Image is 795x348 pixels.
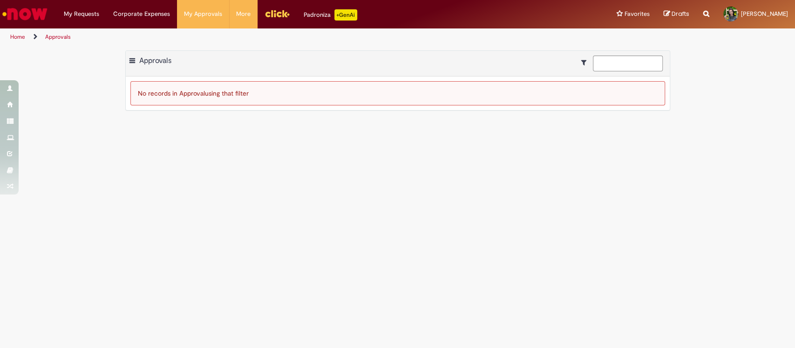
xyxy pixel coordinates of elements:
span: Favorites [625,9,650,19]
a: Home [10,33,25,41]
span: using that filter [205,89,249,97]
span: My Approvals [184,9,222,19]
div: Padroniza [304,9,357,21]
p: +GenAi [334,9,357,21]
div: No records in Approval [130,81,665,105]
span: Corporate Expenses [113,9,170,19]
a: Approvals [45,33,71,41]
img: ServiceNow [1,5,49,23]
span: My Requests [64,9,99,19]
ul: Page breadcrumbs [7,28,523,46]
i: Show filters for: Suas Solicitações [581,59,591,66]
span: Approvals [139,56,171,65]
span: More [236,9,251,19]
a: Drafts [664,10,689,19]
span: [PERSON_NAME] [741,10,788,18]
span: Drafts [672,9,689,18]
img: click_logo_yellow_360x200.png [265,7,290,21]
